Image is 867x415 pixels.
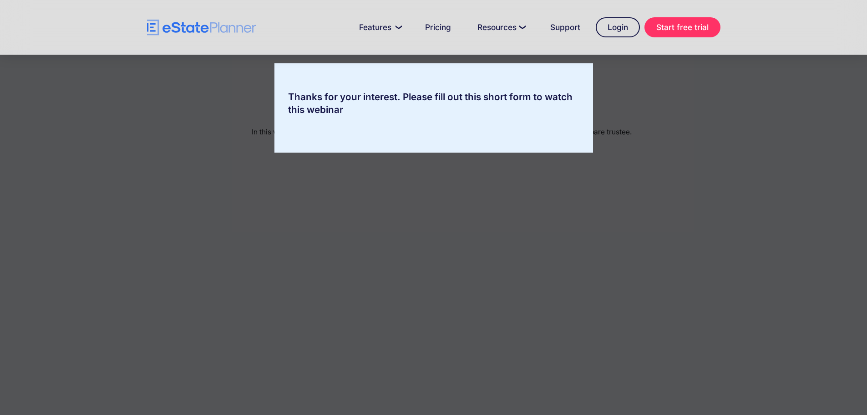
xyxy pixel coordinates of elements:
a: Resources [466,18,535,36]
a: Features [348,18,410,36]
a: Support [539,18,591,36]
a: Pricing [414,18,462,36]
div: Thanks for your interest. Please fill out this short form to watch this webinar [274,91,593,116]
a: home [147,20,256,36]
a: Login [596,17,640,37]
a: Start free trial [644,17,720,37]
